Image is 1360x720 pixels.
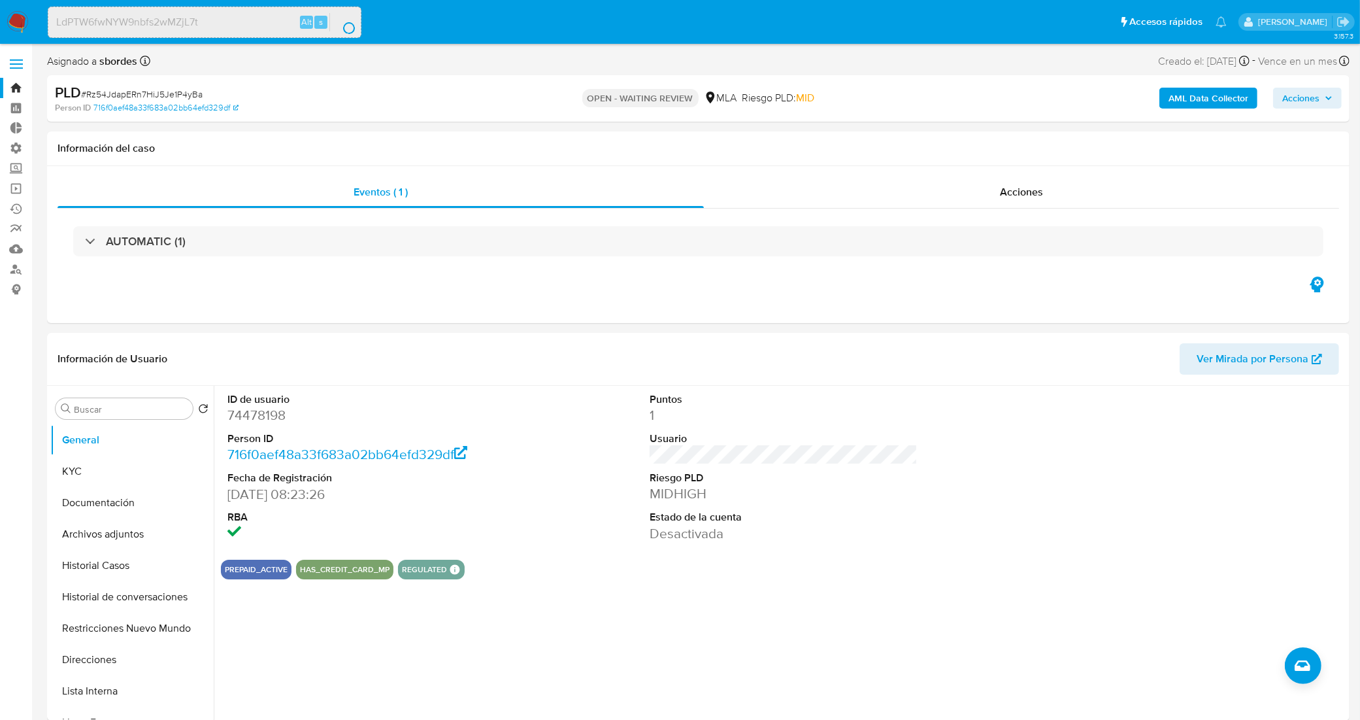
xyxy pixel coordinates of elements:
dt: Person ID [227,432,496,446]
span: - [1252,52,1255,70]
span: Alt [301,16,312,28]
button: search-icon [329,13,356,31]
dd: Desactivada [650,524,918,543]
span: Accesos rápidos [1129,15,1202,29]
a: Notificaciones [1216,16,1227,27]
input: Buscar [74,403,188,415]
h1: Información del caso [58,142,1339,155]
button: KYC [50,456,214,487]
b: sbordes [97,54,137,69]
dd: MIDHIGH [650,485,918,503]
dt: Fecha de Registración [227,471,496,485]
p: OPEN - WAITING REVIEW [582,89,699,107]
dd: [DATE] 08:23:26 [227,485,496,504]
dt: ID de usuario [227,392,496,407]
span: Acciones [1282,88,1319,109]
a: 716f0aef48a33f683a02bb64efd329df [93,102,239,114]
button: Historial Casos [50,550,214,581]
span: Vence en un mes [1258,54,1337,69]
span: Eventos ( 1 ) [354,184,408,199]
dt: RBA [227,510,496,524]
b: AML Data Collector [1169,88,1248,109]
span: Ver Mirada por Persona [1197,343,1308,375]
button: Documentación [50,487,214,519]
a: 716f0aef48a33f683a02bb64efd329df [227,445,468,464]
button: Acciones [1273,88,1342,109]
input: Buscar usuario o caso... [48,14,361,31]
button: Restricciones Nuevo Mundo [50,613,214,644]
dd: 1 [650,406,918,424]
p: leandro.caroprese@mercadolibre.com [1258,16,1332,28]
span: Acciones [1000,184,1043,199]
button: AML Data Collector [1159,88,1257,109]
button: Ver Mirada por Persona [1180,343,1339,375]
dd: 74478198 [227,406,496,424]
span: # Rz54JdapERn7HiJ5Je1P4yBa [81,88,203,101]
div: MLA [704,91,737,105]
h3: AUTOMATIC (1) [106,234,186,249]
span: Riesgo PLD: [742,91,815,105]
button: Direcciones [50,644,214,676]
dt: Puntos [650,392,918,407]
span: MID [797,90,815,105]
button: Historial de conversaciones [50,581,214,613]
button: Volver al orden por defecto [198,403,208,418]
dt: Riesgo PLD [650,471,918,485]
div: Creado el: [DATE] [1158,52,1250,70]
a: Salir [1336,15,1350,29]
h1: Información de Usuario [58,352,167,366]
span: s [319,16,323,28]
dt: Estado de la cuenta [650,510,918,524]
button: Archivos adjuntos [50,519,214,550]
button: Buscar [61,403,71,414]
button: Lista Interna [50,676,214,707]
b: Person ID [55,102,91,114]
span: Asignado a [47,54,137,69]
div: AUTOMATIC (1) [73,226,1323,256]
b: PLD [55,82,81,103]
button: General [50,424,214,456]
dt: Usuario [650,432,918,446]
